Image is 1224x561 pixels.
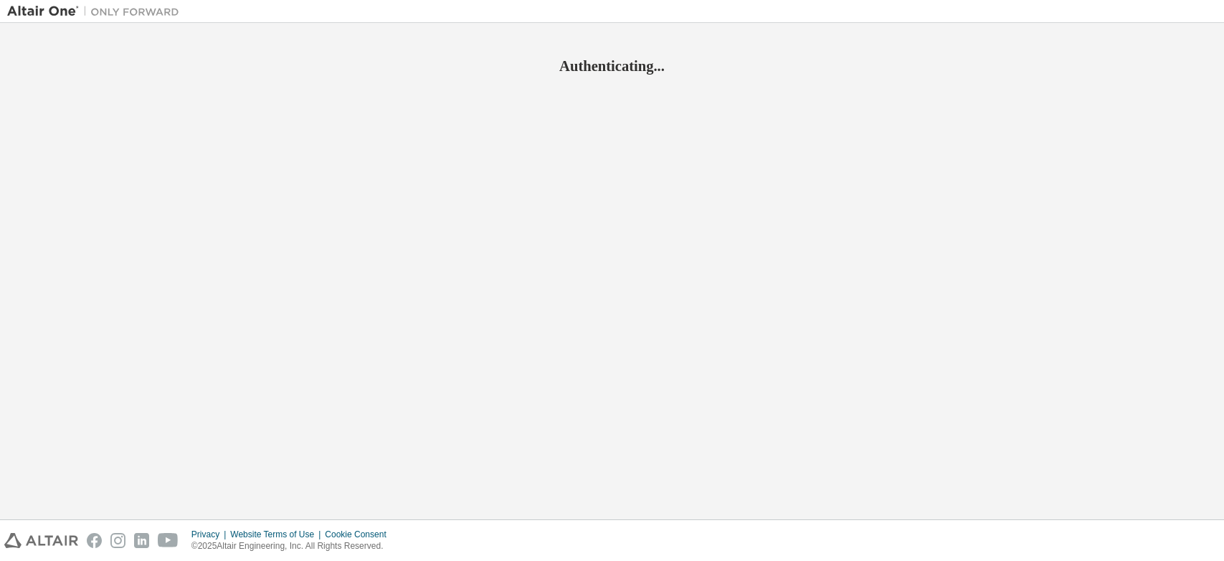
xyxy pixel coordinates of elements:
[191,529,230,540] div: Privacy
[158,533,179,548] img: youtube.svg
[7,57,1217,75] h2: Authenticating...
[7,4,186,19] img: Altair One
[191,540,395,552] p: © 2025 Altair Engineering, Inc. All Rights Reserved.
[110,533,125,548] img: instagram.svg
[230,529,325,540] div: Website Terms of Use
[87,533,102,548] img: facebook.svg
[325,529,394,540] div: Cookie Consent
[134,533,149,548] img: linkedin.svg
[4,533,78,548] img: altair_logo.svg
